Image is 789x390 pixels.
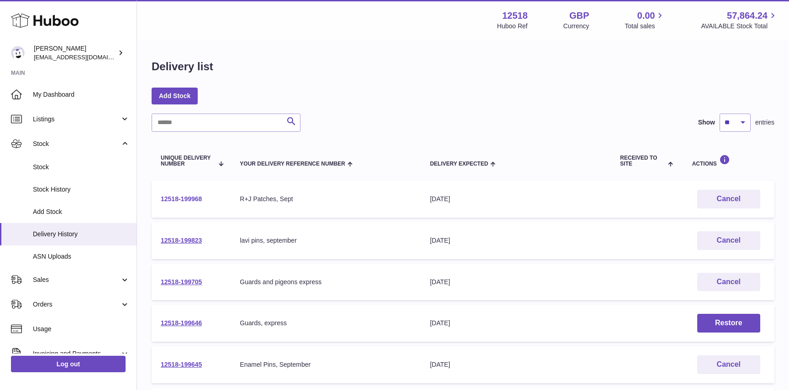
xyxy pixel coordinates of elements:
[755,118,774,127] span: entries
[430,360,602,369] div: [DATE]
[727,10,768,22] span: 57,864.24
[33,276,120,284] span: Sales
[161,237,202,244] a: 12518-199823
[637,10,655,22] span: 0.00
[152,59,213,74] h1: Delivery list
[33,349,120,358] span: Invoicing and Payments
[620,155,666,167] span: Received to Site
[33,325,130,333] span: Usage
[33,185,130,194] span: Stock History
[240,360,411,369] div: Enamel Pins, September
[430,278,602,286] div: [DATE]
[240,236,411,245] div: lavi pins, september
[430,195,602,203] div: [DATE]
[11,46,25,60] img: caitlin@fancylamp.co
[697,231,760,250] button: Cancel
[34,44,116,62] div: [PERSON_NAME]
[502,10,528,22] strong: 12518
[33,90,130,99] span: My Dashboard
[563,22,589,31] div: Currency
[240,278,411,286] div: Guards and pigeons express
[625,22,665,31] span: Total sales
[161,361,202,368] a: 12518-199645
[161,155,214,167] span: Unique Delivery Number
[33,208,130,216] span: Add Stock
[34,53,134,61] span: [EMAIL_ADDRESS][DOMAIN_NAME]
[625,10,665,31] a: 0.00 Total sales
[697,273,760,291] button: Cancel
[698,118,715,127] label: Show
[33,115,120,124] span: Listings
[33,300,120,309] span: Orders
[161,278,202,286] a: 12518-199705
[33,252,130,261] span: ASN Uploads
[697,355,760,374] button: Cancel
[701,10,778,31] a: 57,864.24 AVAILABLE Stock Total
[430,319,602,328] div: [DATE]
[33,230,130,239] span: Delivery History
[569,10,589,22] strong: GBP
[497,22,528,31] div: Huboo Ref
[697,190,760,208] button: Cancel
[33,163,130,172] span: Stock
[161,195,202,203] a: 12518-199968
[430,161,488,167] span: Delivery Expected
[240,195,411,203] div: R+J Patches, Sept
[33,140,120,148] span: Stock
[697,314,760,333] button: Restore
[240,161,345,167] span: Your Delivery Reference Number
[240,319,411,328] div: Guards, express
[692,155,765,167] div: Actions
[11,356,126,372] a: Log out
[430,236,602,245] div: [DATE]
[152,88,198,104] a: Add Stock
[161,319,202,327] a: 12518-199646
[701,22,778,31] span: AVAILABLE Stock Total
